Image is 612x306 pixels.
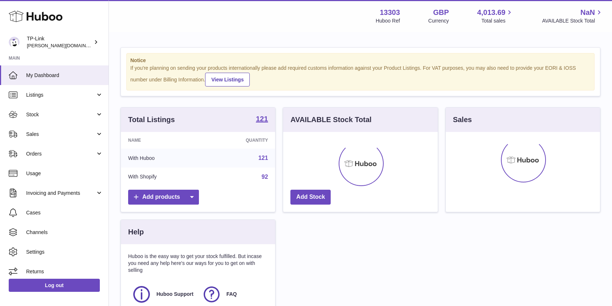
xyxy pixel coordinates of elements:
[542,8,603,24] a: NaN AVAILABLE Stock Total
[26,150,95,157] span: Orders
[258,155,268,161] a: 121
[27,35,92,49] div: TP-Link
[9,37,20,48] img: susie.li@tp-link.com
[477,8,514,24] a: 4,013.69 Total sales
[26,268,103,275] span: Returns
[27,43,183,48] span: [PERSON_NAME][DOMAIN_NAME][EMAIL_ADDRESS][DOMAIN_NAME]
[26,170,103,177] span: Usage
[130,65,591,86] div: If you're planning on sending your products internationally please add required customs informati...
[130,57,591,64] strong: Notice
[26,131,95,138] span: Sales
[256,115,268,124] a: 121
[121,132,204,149] th: Name
[428,17,449,24] div: Currency
[433,8,449,17] strong: GBP
[26,190,95,197] span: Invoicing and Payments
[26,209,103,216] span: Cases
[26,92,95,98] span: Listings
[542,17,603,24] span: AVAILABLE Stock Total
[290,190,331,205] a: Add Stock
[128,115,175,125] h3: Total Listings
[453,115,472,125] h3: Sales
[156,291,193,298] span: Huboo Support
[481,17,514,24] span: Total sales
[256,115,268,122] strong: 121
[376,17,400,24] div: Huboo Ref
[132,285,195,304] a: Huboo Support
[128,190,199,205] a: Add products
[9,279,100,292] a: Log out
[204,132,275,149] th: Quantity
[121,168,204,186] td: With Shopify
[202,285,265,304] a: FAQ
[128,253,268,274] p: Huboo is the easy way to get your stock fulfilled. But incase you need any help here's our ways f...
[290,115,371,125] h3: AVAILABLE Stock Total
[227,291,237,298] span: FAQ
[26,249,103,255] span: Settings
[380,8,400,17] strong: 13303
[26,111,95,118] span: Stock
[262,174,268,180] a: 92
[26,72,103,79] span: My Dashboard
[121,149,204,168] td: With Huboo
[128,227,144,237] h3: Help
[26,229,103,236] span: Channels
[477,8,506,17] span: 4,013.69
[205,73,250,86] a: View Listings
[580,8,595,17] span: NaN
